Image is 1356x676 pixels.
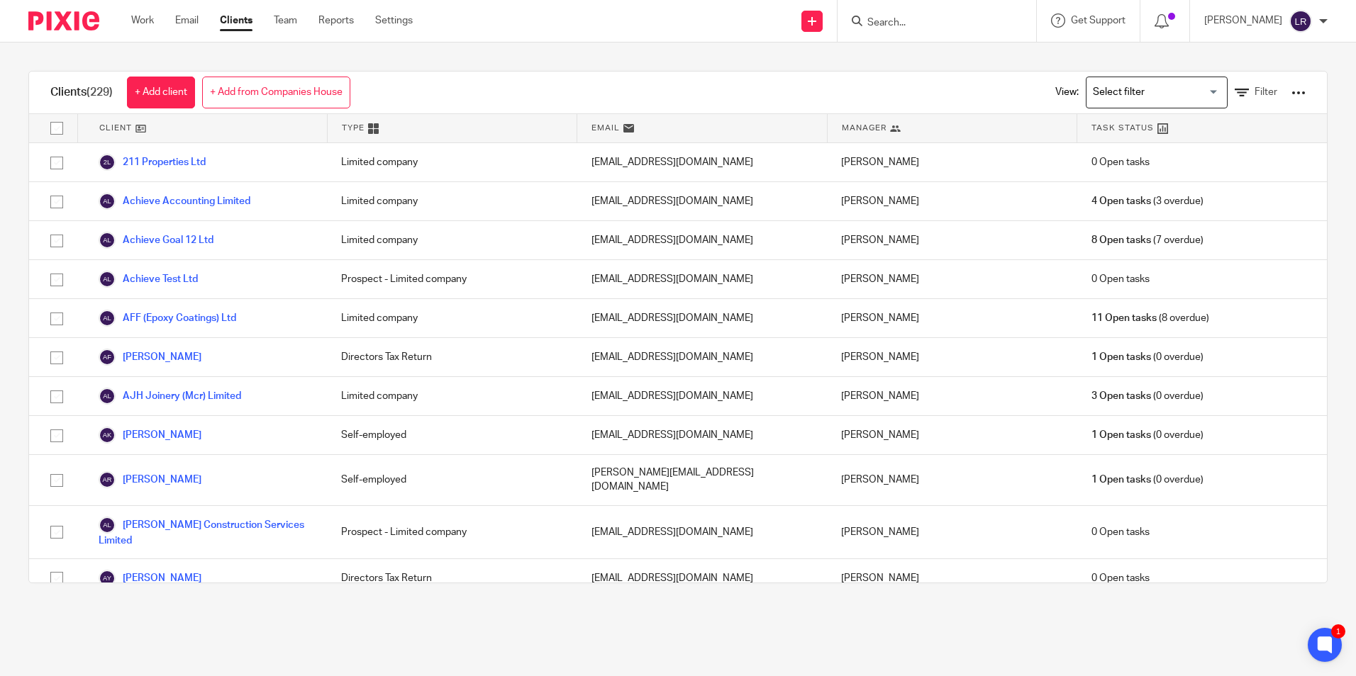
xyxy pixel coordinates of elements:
[827,299,1077,337] div: [PERSON_NAME]
[274,13,297,28] a: Team
[99,271,198,288] a: Achieve Test Ltd
[342,122,365,134] span: Type
[327,506,577,558] div: Prospect - Limited company
[1088,80,1219,105] input: Search for option
[827,338,1077,376] div: [PERSON_NAME]
[1204,13,1282,28] p: [PERSON_NAME]
[99,427,116,444] img: svg%3E
[577,143,827,181] div: [EMAIL_ADDRESS][DOMAIN_NAME]
[1091,350,1204,364] span: (0 overdue)
[1091,311,1157,325] span: 11 Open tasks
[327,182,577,220] div: Limited company
[87,86,113,98] span: (229)
[220,13,252,28] a: Clients
[591,122,620,134] span: Email
[99,471,201,488] a: [PERSON_NAME]
[1091,389,1151,403] span: 3 Open tasks
[827,221,1077,259] div: [PERSON_NAME]
[577,416,827,454] div: [EMAIL_ADDRESS][DOMAIN_NAME]
[99,471,116,488] img: svg%3E
[99,271,116,288] img: svg%3E
[327,559,577,597] div: Directors Tax Return
[1091,428,1151,442] span: 1 Open tasks
[50,85,113,100] h1: Clients
[1091,389,1204,403] span: (0 overdue)
[577,559,827,597] div: [EMAIL_ADDRESS][DOMAIN_NAME]
[577,455,827,505] div: [PERSON_NAME][EMAIL_ADDRESS][DOMAIN_NAME]
[827,455,1077,505] div: [PERSON_NAME]
[375,13,413,28] a: Settings
[577,182,827,220] div: [EMAIL_ADDRESS][DOMAIN_NAME]
[827,182,1077,220] div: [PERSON_NAME]
[99,349,201,366] a: [PERSON_NAME]
[99,193,116,210] img: svg%3E
[318,13,354,28] a: Reports
[827,377,1077,415] div: [PERSON_NAME]
[202,77,350,108] a: + Add from Companies House
[577,299,827,337] div: [EMAIL_ADDRESS][DOMAIN_NAME]
[1091,194,1151,208] span: 4 Open tasks
[1289,10,1312,33] img: svg%3E
[1255,87,1277,97] span: Filter
[43,115,70,142] input: Select all
[99,517,116,534] img: svg%3E
[99,570,201,587] a: [PERSON_NAME]
[327,143,577,181] div: Limited company
[866,17,994,30] input: Search
[1331,624,1345,638] div: 1
[175,13,199,28] a: Email
[99,388,116,405] img: svg%3E
[327,377,577,415] div: Limited company
[99,154,206,171] a: 211 Properties Ltd
[577,338,827,376] div: [EMAIL_ADDRESS][DOMAIN_NAME]
[577,377,827,415] div: [EMAIL_ADDRESS][DOMAIN_NAME]
[577,506,827,558] div: [EMAIL_ADDRESS][DOMAIN_NAME]
[131,13,154,28] a: Work
[577,260,827,298] div: [EMAIL_ADDRESS][DOMAIN_NAME]
[99,232,213,249] a: Achieve Goal 12 Ltd
[1034,72,1306,113] div: View:
[827,416,1077,454] div: [PERSON_NAME]
[1091,233,1204,247] span: (7 overdue)
[1091,428,1204,442] span: (0 overdue)
[99,388,241,405] a: AJH Joinery (Mcr) Limited
[99,193,250,210] a: Achieve Accounting Limited
[327,416,577,454] div: Self-employed
[28,11,99,30] img: Pixie
[327,338,577,376] div: Directors Tax Return
[1091,350,1151,364] span: 1 Open tasks
[99,570,116,587] img: svg%3E
[827,506,1077,558] div: [PERSON_NAME]
[127,77,195,108] a: + Add client
[327,221,577,259] div: Limited company
[99,427,201,444] a: [PERSON_NAME]
[327,260,577,298] div: Prospect - Limited company
[577,221,827,259] div: [EMAIL_ADDRESS][DOMAIN_NAME]
[1091,473,1204,487] span: (0 overdue)
[99,154,116,171] img: svg%3E
[99,349,116,366] img: svg%3E
[99,122,132,134] span: Client
[327,455,577,505] div: Self-employed
[327,299,577,337] div: Limited company
[1091,122,1154,134] span: Task Status
[1071,16,1126,26] span: Get Support
[842,122,887,134] span: Manager
[827,143,1077,181] div: [PERSON_NAME]
[99,310,116,327] img: svg%3E
[827,260,1077,298] div: [PERSON_NAME]
[1091,194,1204,208] span: (3 overdue)
[827,559,1077,597] div: [PERSON_NAME]
[1086,77,1228,108] div: Search for option
[1091,155,1150,169] span: 0 Open tasks
[99,517,313,548] a: [PERSON_NAME] Construction Services Limited
[1091,571,1150,585] span: 0 Open tasks
[1091,272,1150,286] span: 0 Open tasks
[1091,525,1150,539] span: 0 Open tasks
[99,310,236,327] a: AFF (Epoxy Coatings) Ltd
[1091,311,1209,325] span: (8 overdue)
[1091,233,1151,247] span: 8 Open tasks
[1091,473,1151,487] span: 1 Open tasks
[99,232,116,249] img: svg%3E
